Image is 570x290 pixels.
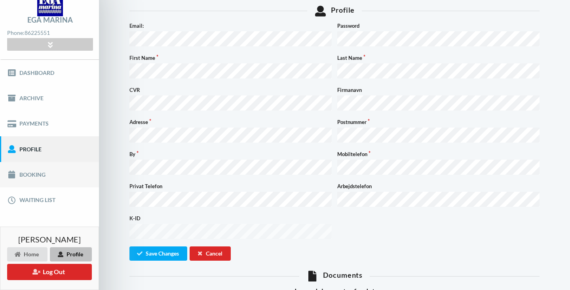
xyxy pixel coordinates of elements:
button: Log Out [7,264,92,280]
label: First Name [129,54,332,62]
label: Privat Telefon [129,182,332,190]
label: CVR [129,86,332,94]
label: Last Name [337,54,540,62]
label: K-ID [129,214,332,222]
div: Egå Marina [27,16,73,23]
span: [PERSON_NAME] [18,235,81,243]
div: Home [7,247,47,261]
div: Profile [50,247,92,261]
div: Profile [129,6,540,16]
label: Firmanavn [337,86,540,94]
label: Email: [129,22,332,30]
label: Password [337,22,540,30]
strong: 86225551 [25,29,50,36]
div: Cancel [190,246,231,261]
label: Adresse [129,118,332,126]
div: Phone: [7,28,93,38]
label: Postnummer [337,118,540,126]
button: Save Changes [129,246,187,261]
label: By [129,150,332,158]
label: Mobiltelefon [337,150,540,158]
div: Documents [129,271,540,281]
label: Arbejdstelefon [337,182,540,190]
